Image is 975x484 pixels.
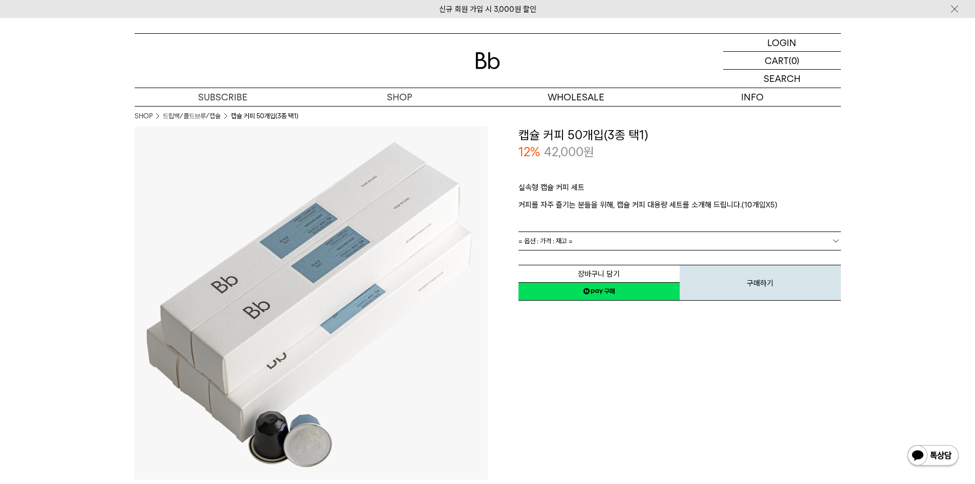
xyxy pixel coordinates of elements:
span: = 옵션 : 가격 : 재고 = [518,232,573,250]
p: 42,000 [544,143,594,161]
p: 12% [518,143,540,161]
img: 캡슐 커피 50개입(3종 택1) [135,127,488,480]
a: 드립백/콜드브루/캡슐 [163,111,221,121]
a: SHOP [311,88,488,106]
img: 카카오톡 채널 1:1 채팅 버튼 [906,444,960,469]
a: LOGIN [723,34,841,52]
span: 원 [583,144,594,159]
p: WHOLESALE [488,88,664,106]
a: 새창 [518,282,680,301]
li: 캡슐 커피 50개입(3종 택1) [231,111,298,121]
a: CART (0) [723,52,841,70]
a: SHOP [135,111,153,121]
img: 로고 [475,52,500,69]
p: CART [765,52,789,69]
button: 구매하기 [680,265,841,301]
p: INFO [664,88,841,106]
a: 신규 회원 가입 시 3,000원 할인 [439,5,536,14]
p: 실속형 캡슐 커피 세트 [518,181,841,199]
button: 장바구니 담기 [518,265,680,283]
p: SEARCH [764,70,800,88]
h3: 캡슐 커피 50개입(3종 택1) [518,127,841,144]
p: 커피를 자주 즐기는 분들을 위해, 캡슐 커피 대용량 세트를 소개해 드립니다.(10개입X5) [518,199,841,211]
p: LOGIN [767,34,796,51]
a: SUBSCRIBE [135,88,311,106]
p: (0) [789,52,799,69]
